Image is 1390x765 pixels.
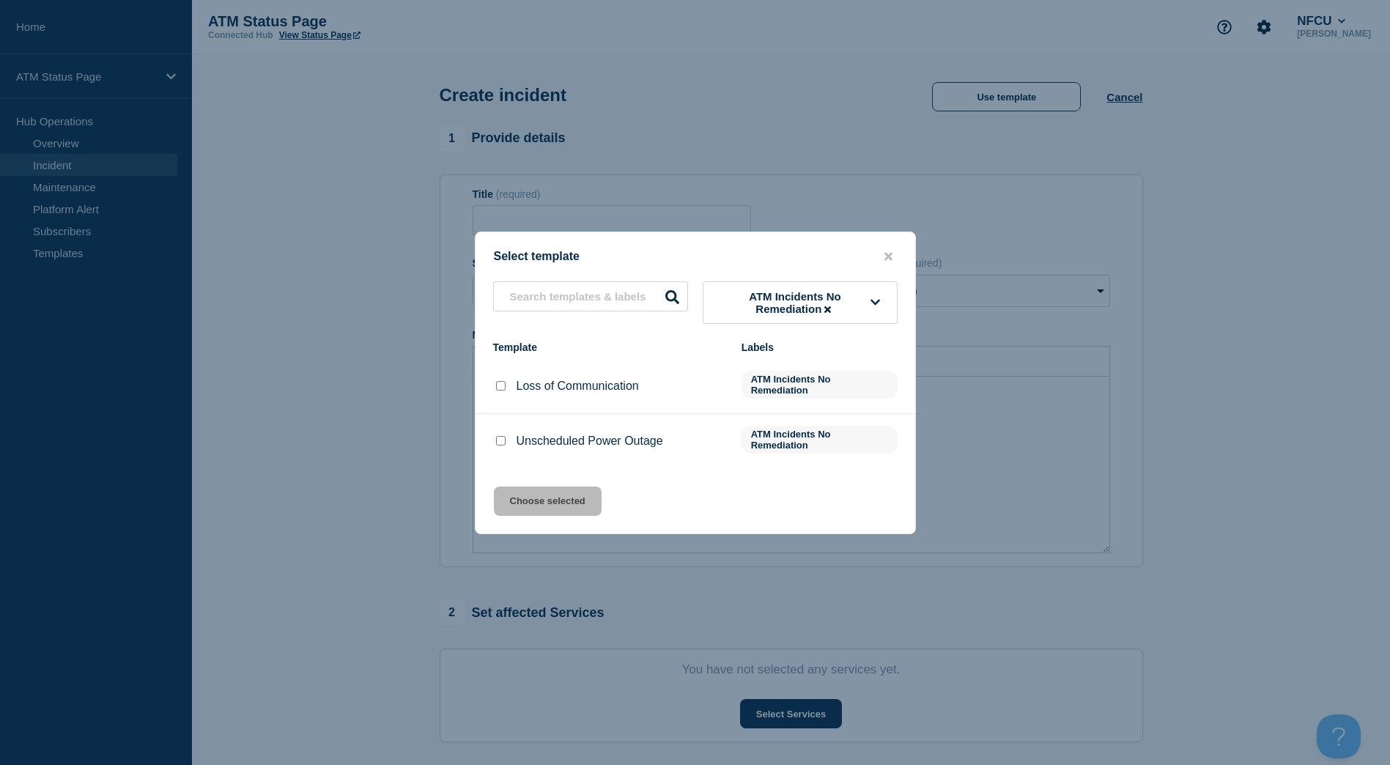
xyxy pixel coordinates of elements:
div: Template [493,341,727,353]
p: Loss of Communication [517,380,639,393]
span: ATM Incidents No Remediation [720,290,871,315]
input: Loss of Communication checkbox [496,381,506,391]
input: Unscheduled Power Outage checkbox [496,436,506,446]
input: Search templates & labels [493,281,688,311]
div: Labels [742,341,898,353]
button: Choose selected [494,487,602,516]
div: Select template [476,250,915,264]
button: ATM Incidents No Remediation [703,281,898,324]
span: ATM Incidents No Remediation [742,426,898,454]
p: Unscheduled Power Outage [517,435,663,448]
span: ATM Incidents No Remediation [742,371,898,399]
button: close button [880,250,897,264]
